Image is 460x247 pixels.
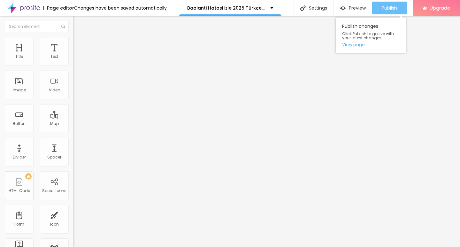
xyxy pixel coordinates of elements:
[300,5,306,11] img: Icone
[9,189,30,193] div: HTML Code
[382,5,397,11] span: Publish
[342,42,400,47] a: View page
[430,5,450,11] span: Upgrade
[50,222,59,227] div: Icon
[13,155,26,159] div: Divider
[340,5,346,11] img: view-1.svg
[372,2,407,14] button: Publish
[14,222,24,227] div: Form
[50,121,59,126] div: Map
[61,25,65,28] img: Icone
[73,16,460,247] iframe: Editor
[349,5,366,11] span: Preview
[49,88,60,92] div: Video
[334,2,372,14] button: Preview
[13,88,26,92] div: Image
[50,54,58,59] div: Text
[15,54,23,59] div: Title
[42,189,66,193] div: Social Icons
[74,6,167,10] div: Changes have been saved automatically
[5,21,69,32] input: Search element
[43,6,74,10] div: Page editor
[187,6,265,10] p: Baglanti Hatasi izle 2025 Türkçe Dublaj Tek Parca 4k 1080p Full HD
[47,155,61,159] div: Spacer
[13,121,26,126] div: Button
[342,32,400,40] span: Click Publish to go live with your latest changes.
[336,18,406,53] div: Publish changes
